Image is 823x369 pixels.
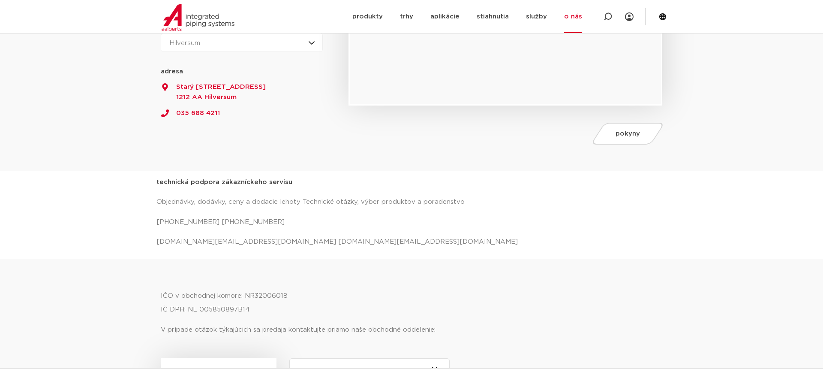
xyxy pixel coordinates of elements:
[161,293,288,299] font: IČO v obchodnej komore: NR32006018
[170,40,200,46] font: Hilversum
[156,239,518,245] font: [DOMAIN_NAME][EMAIL_ADDRESS][DOMAIN_NAME] [DOMAIN_NAME][EMAIL_ADDRESS][DOMAIN_NAME]
[156,199,465,205] font: Objednávky, dodávky, ceny a dodacie lehoty Technické otázky, výber produktov a poradenstvo
[161,327,436,333] font: V prípade otázok týkajúcich sa predaja kontaktujte priamo naše obchodné oddelenie:
[564,13,582,20] font: o nás
[590,123,665,145] a: pokyny
[161,306,250,313] font: IČ DPH: NL 005850897B14
[400,13,413,20] font: trhy
[526,13,547,20] font: služby
[156,219,285,225] font: [PHONE_NUMBER] [PHONE_NUMBER]
[156,179,292,185] font: technická podpora zákazníckeho servisu
[352,13,383,20] font: produkty
[477,13,509,20] font: stiahnutia
[430,13,460,20] font: aplikácie
[616,130,640,137] font: pokyny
